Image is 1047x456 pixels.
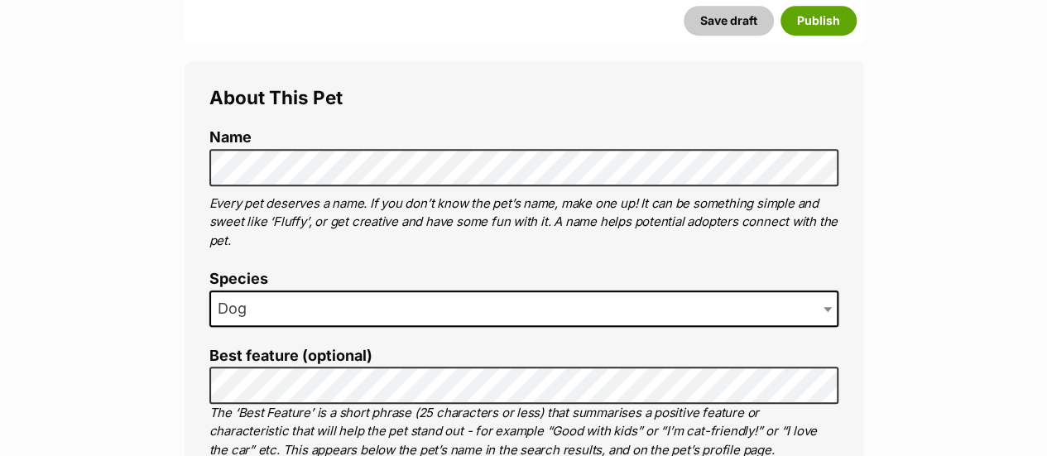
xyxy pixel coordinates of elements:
label: Name [209,129,838,146]
p: Every pet deserves a name. If you don’t know the pet’s name, make one up! It can be something sim... [209,194,838,251]
span: Dog [211,297,263,320]
button: Save draft [684,6,774,36]
button: Publish [780,6,857,36]
label: Best feature (optional) [209,348,838,365]
label: Species [209,271,838,288]
span: About This Pet [209,86,343,108]
span: Dog [209,290,838,327]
